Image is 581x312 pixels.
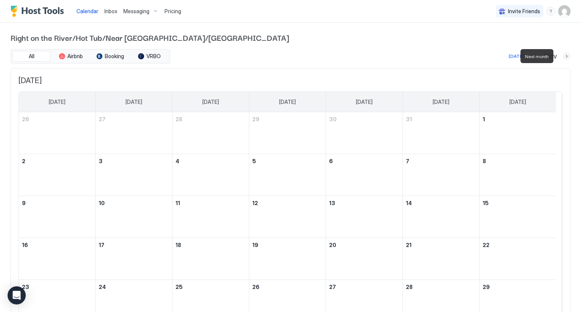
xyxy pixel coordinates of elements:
[406,242,412,248] span: 21
[329,242,336,248] span: 20
[19,238,96,280] td: November 16, 2025
[22,242,28,248] span: 16
[326,112,402,154] td: October 30, 2025
[249,112,326,126] a: October 29, 2025
[105,53,124,60] span: Booking
[172,112,249,154] td: October 28, 2025
[525,54,549,59] span: Next month
[176,116,182,122] span: 28
[172,196,249,210] a: November 11, 2025
[19,196,95,210] a: November 9, 2025
[425,92,457,112] a: Friday
[172,196,249,238] td: November 11, 2025
[433,99,449,105] span: [DATE]
[502,92,534,112] a: Saturday
[508,52,525,61] button: [DATE]
[326,238,402,280] td: November 20, 2025
[96,154,172,196] td: November 3, 2025
[252,200,258,206] span: 12
[11,6,67,17] a: Host Tools Logo
[479,154,556,196] td: November 8, 2025
[19,112,95,126] a: October 26, 2025
[480,280,556,294] a: November 29, 2025
[406,200,412,206] span: 14
[558,5,570,17] div: User profile
[326,154,402,196] td: November 6, 2025
[403,154,479,168] a: November 7, 2025
[403,238,479,252] a: November 21, 2025
[510,99,526,105] span: [DATE]
[249,196,326,238] td: November 12, 2025
[480,238,556,252] a: November 22, 2025
[402,154,479,196] td: November 7, 2025
[402,238,479,280] td: November 21, 2025
[29,53,34,60] span: All
[91,51,129,62] button: Booking
[146,53,161,60] span: VRBO
[76,7,98,15] a: Calendar
[483,242,489,248] span: 22
[563,53,570,60] button: Next month
[249,196,326,210] a: November 12, 2025
[326,112,402,126] a: October 30, 2025
[172,154,249,196] td: November 4, 2025
[11,49,170,63] div: tab-group
[402,112,479,154] td: October 31, 2025
[252,116,259,122] span: 29
[96,280,172,294] a: November 24, 2025
[279,99,296,105] span: [DATE]
[172,154,249,168] a: November 4, 2025
[99,200,105,206] span: 10
[19,196,96,238] td: November 9, 2025
[326,238,402,252] a: November 20, 2025
[22,158,25,164] span: 2
[326,154,402,168] a: November 6, 2025
[403,196,479,210] a: November 14, 2025
[249,280,326,294] a: November 26, 2025
[249,238,326,252] a: November 19, 2025
[329,284,336,290] span: 27
[356,99,373,105] span: [DATE]
[249,154,326,168] a: November 5, 2025
[480,196,556,210] a: November 15, 2025
[249,112,326,154] td: October 29, 2025
[19,238,95,252] a: November 16, 2025
[252,158,256,164] span: 5
[195,92,227,112] a: Tuesday
[172,238,249,252] a: November 18, 2025
[96,238,172,280] td: November 17, 2025
[99,158,103,164] span: 3
[483,200,489,206] span: 15
[406,116,412,122] span: 31
[52,51,90,62] button: Airbnb
[508,8,540,15] span: Invite Friends
[76,8,98,14] span: Calendar
[19,112,96,154] td: October 26, 2025
[252,284,259,290] span: 26
[483,116,485,122] span: 1
[99,116,106,122] span: 27
[19,154,96,196] td: November 2, 2025
[272,92,303,112] a: Wednesday
[329,158,333,164] span: 6
[329,200,335,206] span: 13
[402,196,479,238] td: November 14, 2025
[176,158,179,164] span: 4
[49,99,65,105] span: [DATE]
[96,238,172,252] a: November 17, 2025
[8,286,26,304] div: Open Intercom Messenger
[252,242,258,248] span: 19
[479,238,556,280] td: November 22, 2025
[96,196,172,238] td: November 10, 2025
[326,196,402,238] td: November 13, 2025
[483,284,490,290] span: 29
[19,280,95,294] a: November 23, 2025
[126,99,142,105] span: [DATE]
[176,242,181,248] span: 18
[96,112,172,126] a: October 27, 2025
[249,154,326,196] td: November 5, 2025
[165,8,181,15] span: Pricing
[546,7,555,16] div: menu
[99,284,106,290] span: 24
